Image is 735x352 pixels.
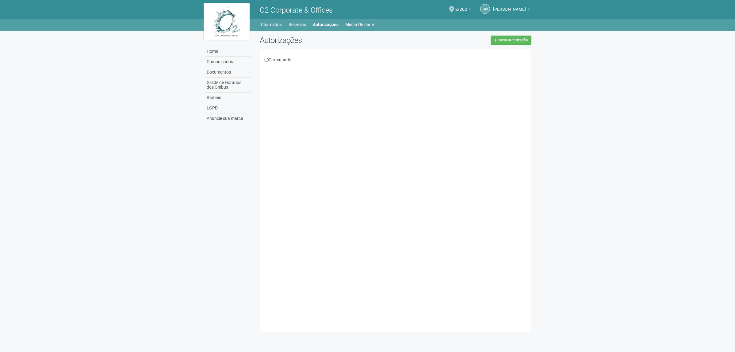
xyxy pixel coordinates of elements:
span: Nova autorização [498,38,528,42]
span: DIEGO MEDEIROS [493,1,526,12]
a: Home [205,46,251,57]
a: Autorizações [313,20,339,29]
a: Reservas [289,20,306,29]
a: Chamados [261,20,282,29]
a: Ramais [205,93,251,103]
a: Documentos [205,67,251,78]
a: DM [480,4,490,14]
div: Carregando... [264,57,527,63]
a: Nova autorização [491,36,531,45]
img: logo.jpg [204,3,250,40]
a: 2/202 [455,8,471,13]
h2: Autorizações [260,36,391,45]
a: Comunicados [205,57,251,67]
a: Anuncie sua marca [205,113,251,124]
span: 2/202 [455,1,467,12]
a: [PERSON_NAME] [493,8,530,13]
span: O2 Corporate & Offices [260,6,333,14]
a: Grade de Horários dos Ônibus [205,78,251,93]
a: LGPD [205,103,251,113]
a: Minha Unidade [345,20,374,29]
